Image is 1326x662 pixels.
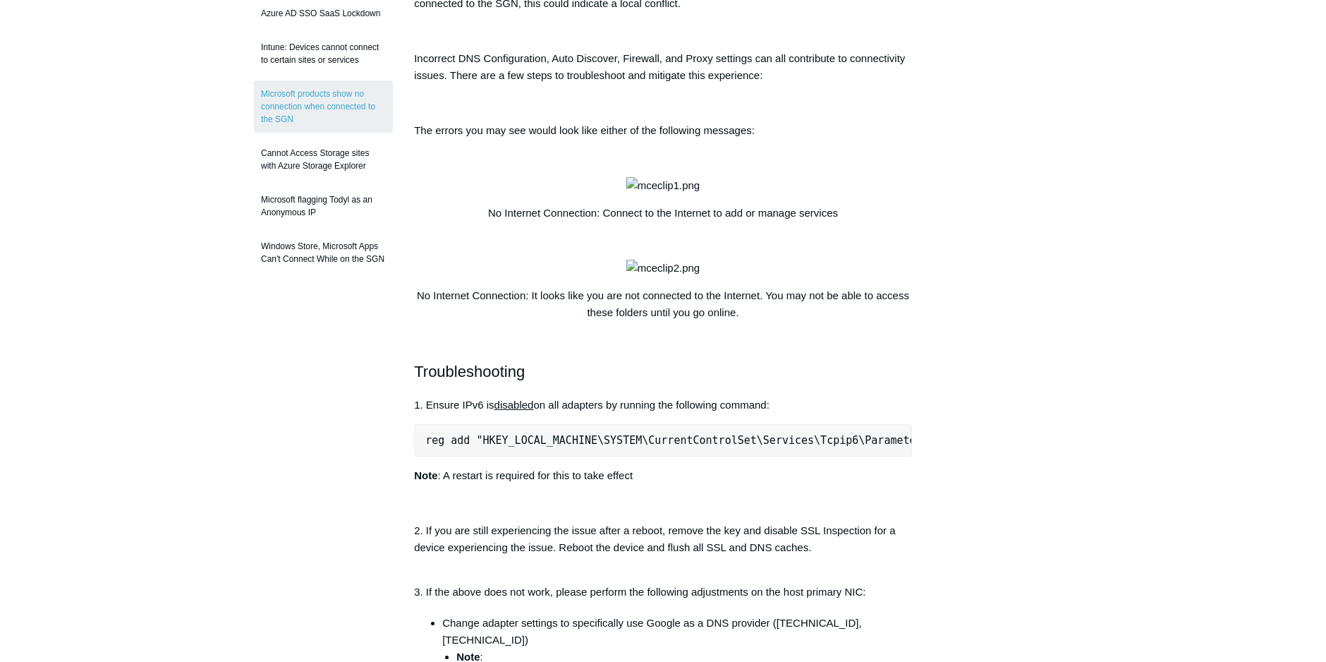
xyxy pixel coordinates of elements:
[494,399,534,411] span: disabled
[254,80,393,133] a: Microsoft products show no connection when connected to the SGN
[414,359,912,384] h2: Troubleshooting
[414,122,912,139] p: The errors you may see would look like either of the following messages:
[414,469,437,481] strong: Note
[626,260,700,277] img: mceclip2.png
[414,467,912,484] p: : A restart is required for this to take effect
[414,584,912,601] p: 3. If the above does not work, please perform the following adjustments on the host primary NIC:
[254,34,393,73] a: Intune: Devices cannot connect to certain sites or services
[414,287,912,321] p: No Internet Connection: It looks like you are not connected to the Internet. You may not be able ...
[414,50,912,84] p: Incorrect DNS Configuration, Auto Discover, Firewall, and Proxy settings can all contribute to co...
[254,233,393,272] a: Windows Store, Microsoft Apps Can't Connect While on the SGN
[414,205,912,222] p: No Internet Connection: Connect to the Internet to add or manage services
[414,522,912,573] p: 2. If you are still experiencing the issue after a reboot, remove the key and disable SSL Inspect...
[414,424,912,457] pre: reg add "HKEY_LOCAL_MACHINE\SYSTEM\CurrentControlSet\Services\Tcpip6\Parameters" /v DisabledCompo...
[254,140,393,179] a: Cannot Access Storage sites with Azure Storage Explorer
[626,177,700,194] img: mceclip1.png
[254,186,393,226] a: Microsoft flagging Todyl as an Anonymous IP
[414,397,912,414] p: 1. Ensure IPv6 is on all adapters by running the following command:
